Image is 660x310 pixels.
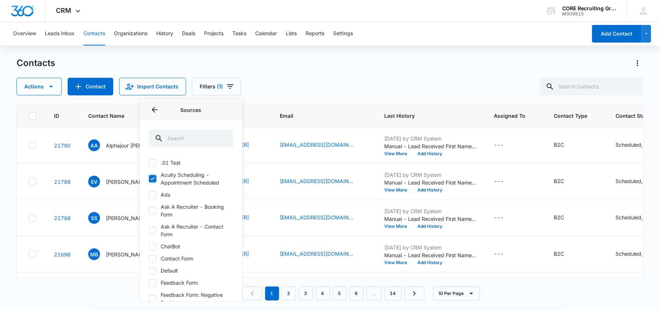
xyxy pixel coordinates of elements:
div: B2C [554,214,564,221]
span: Assigned To [494,112,525,120]
div: B2C [554,141,564,149]
p: Alphajour [PERSON_NAME] [106,142,172,149]
button: Leads Inbox [45,22,75,45]
button: Overview [13,22,36,45]
button: History [156,22,173,45]
label: Ads [149,191,233,198]
span: MB [88,248,100,260]
div: --- [494,177,504,186]
a: Page 4 [316,287,330,300]
nav: Pagination [242,287,424,300]
div: B2C [554,250,564,258]
button: Actions [17,78,62,95]
a: Page 3 [299,287,313,300]
a: Navigate to contact details page for Alphajour Ahmed Bah III [54,142,71,149]
div: Contact Name - Matthew Brady - Select to Edit Field [88,248,161,260]
button: Reports [306,22,324,45]
em: 1 [265,287,279,300]
span: (1) [217,84,223,89]
button: Add History [412,188,447,192]
span: CRM [56,7,72,14]
label: .01 Test [149,159,233,167]
p: [DATE] by CRM System [384,207,476,215]
button: View More [384,260,412,265]
button: Add Contact [592,25,642,43]
p: [DATE] by CRM System [384,135,476,142]
h1: Contacts [17,58,55,69]
div: Contact Type - B2C - Select to Edit Field [554,177,577,186]
button: Lists [286,22,297,45]
button: Import Contacts [119,78,186,95]
a: Next Page [404,287,424,300]
p: Manual - Lead Received First Name: [PERSON_NAME] Last Name: [PERSON_NAME] Phone: [PHONE_NUMBER] E... [384,251,476,259]
a: Navigate to contact details page for Erin Vallera [54,179,71,185]
button: Deals [182,22,195,45]
button: Add History [412,224,447,229]
button: Back [149,104,160,116]
div: Contact Type - B2C - Select to Edit Field [554,250,577,259]
div: account id [562,11,616,17]
div: Email - evallera@gmail.com - Select to Edit Field [280,177,367,186]
button: Projects [204,22,224,45]
label: ChatBot [149,242,233,250]
span: Contact Name [88,112,175,120]
p: [PERSON_NAME] [106,251,148,258]
div: Email - mtbrady29@gmail.com - Select to Edit Field [280,250,367,259]
a: [EMAIL_ADDRESS][DOMAIN_NAME] [280,214,353,221]
label: Feedback Form: Negative Reviews [149,291,233,306]
label: Acuity Scheduling - Appointment Scheduled [149,171,233,186]
button: Contacts [83,22,105,45]
button: Actions [632,57,643,69]
div: --- [494,250,504,259]
label: Feedback Form [149,279,233,287]
a: Navigate to contact details page for Matthew Brady [54,251,71,258]
a: Navigate to contact details page for Sheikh Sorwardi [54,215,71,221]
span: SS [88,212,100,224]
button: View More [384,224,412,229]
button: 10 Per Page [433,287,480,300]
button: Tasks [232,22,246,45]
input: Search [149,130,233,147]
button: Organizations [114,22,147,45]
a: Page 6 [350,287,364,300]
p: [PERSON_NAME] [106,178,148,186]
label: Default [149,267,233,274]
div: --- [494,214,504,222]
span: Contact Type [554,112,587,120]
span: AA [88,139,100,151]
p: Sources [149,106,233,114]
button: View More [384,188,412,192]
button: Filters [192,78,241,95]
p: Manual - Lead Received First Name: [PERSON_NAME] Last Name: Bah III Phone: [PHONE_NUMBER] Email: ... [384,142,476,150]
input: Search Contacts [540,78,643,95]
div: Assigned To - - Select to Edit Field [494,250,517,259]
div: Assigned To - - Select to Edit Field [494,141,517,150]
div: Email - sheikhmd.sorwardi@gmail.com - Select to Edit Field [280,214,367,222]
button: Add History [412,152,447,156]
div: Contact Name - Sheikh Sorwardi - Select to Edit Field [88,212,161,224]
p: [PERSON_NAME] [106,214,148,222]
div: account name [562,6,616,11]
label: Ask A Recruiter - Contact Form [149,223,233,238]
button: View More [384,152,412,156]
div: Assigned To - - Select to Edit Field [494,177,517,186]
div: B2C [554,177,564,185]
button: Add Contact [68,78,113,95]
div: Assigned To - - Select to Edit Field [494,214,517,222]
div: --- [494,141,504,150]
button: Add History [412,260,447,265]
div: Contact Type - B2C - Select to Edit Field [554,214,577,222]
div: Contact Name - Alphajour Ahmed Bah III - Select to Edit Field [88,139,185,151]
button: Settings [333,22,353,45]
p: [DATE] by CRM System [384,244,476,251]
span: Email [280,112,356,120]
a: [EMAIL_ADDRESS][DOMAIN_NAME] [280,177,353,185]
a: [EMAIL_ADDRESS][DOMAIN_NAME] [280,141,353,149]
div: Email - a.ahmedbahiii57@gmail.com - Select to Edit Field [280,141,367,150]
span: Last History [384,112,465,120]
p: Manual - Lead Received First Name: [PERSON_NAME] Last Name: [PERSON_NAME] Phone: [PHONE_NUMBER] E... [384,215,476,223]
a: Page 14 [385,287,402,300]
div: Contact Name - Erin Vallera - Select to Edit Field [88,176,161,187]
p: [DATE] by CRM System [384,171,476,179]
label: Ask A Recruiter - Booking Form [149,203,233,218]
